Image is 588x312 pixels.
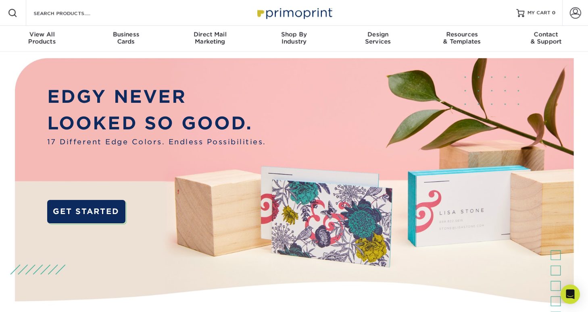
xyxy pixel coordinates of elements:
p: LOOKED SO GOOD. [47,110,266,137]
span: Shop By [252,31,336,38]
span: Contact [504,31,588,38]
p: EDGY NEVER [47,83,266,110]
div: Marketing [168,31,252,45]
span: 0 [552,10,556,16]
div: Industry [252,31,336,45]
a: Contact& Support [504,26,588,52]
a: BusinessCards [84,26,168,52]
a: Resources& Templates [420,26,504,52]
a: Shop ByIndustry [252,26,336,52]
span: Design [336,31,420,38]
div: Cards [84,31,168,45]
a: DesignServices [336,26,420,52]
span: Resources [420,31,504,38]
div: & Templates [420,31,504,45]
div: Services [336,31,420,45]
img: Primoprint [254,4,334,21]
input: SEARCH PRODUCTS..... [33,8,111,18]
span: 17 Different Edge Colors. Endless Possibilities. [47,137,266,147]
span: Direct Mail [168,31,252,38]
span: Business [84,31,168,38]
div: & Support [504,31,588,45]
div: Open Intercom Messenger [561,285,580,304]
a: Direct MailMarketing [168,26,252,52]
span: MY CART [528,10,550,17]
a: GET STARTED [47,200,125,223]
